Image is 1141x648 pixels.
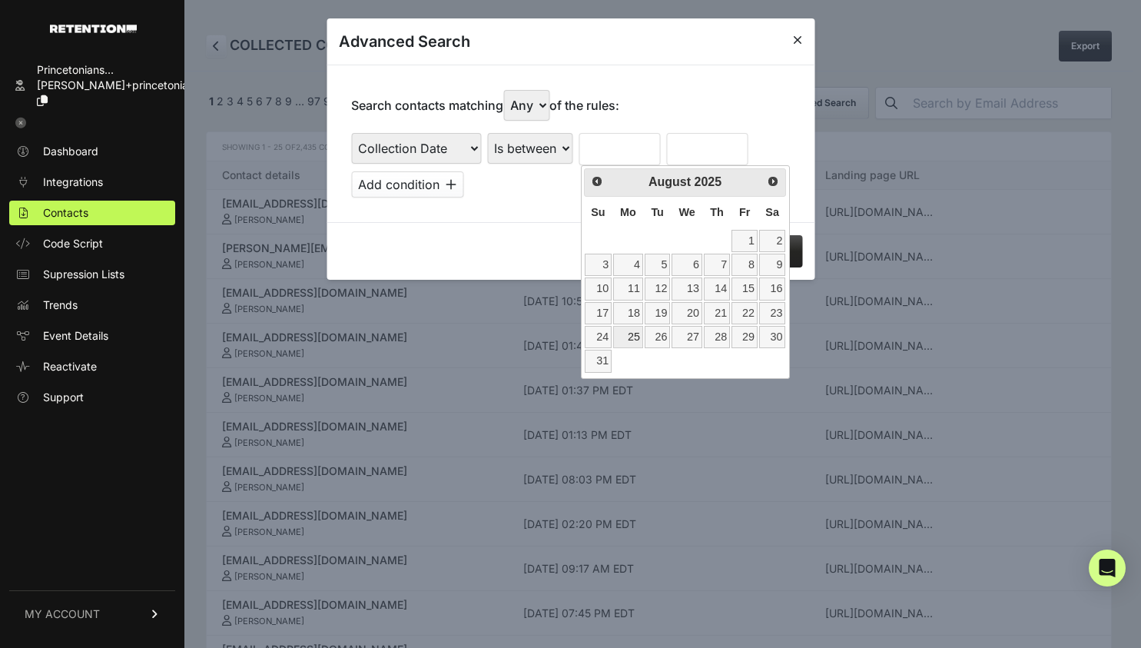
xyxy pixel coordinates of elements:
span: Integrations [43,174,103,190]
a: 19 [645,302,671,324]
a: 17 [585,302,612,324]
a: 31 [585,350,612,372]
span: Next [767,175,779,188]
span: Sunday [591,206,605,218]
span: Supression Lists [43,267,124,282]
span: Event Details [43,328,108,344]
p: Search contacts matching of the rules: [351,90,619,121]
a: Integrations [9,170,175,194]
a: Trends [9,293,175,317]
a: Princetonians... [PERSON_NAME]+princetonian... [9,58,175,113]
span: August [648,175,691,188]
a: MY ACCOUNT [9,590,175,637]
span: Contacts [43,205,88,221]
a: 10 [585,277,612,300]
a: 6 [672,254,702,276]
span: Monday [620,206,636,218]
span: [PERSON_NAME]+princetonian... [37,78,204,91]
div: Princetonians... [37,62,204,78]
a: 2 [759,230,785,252]
span: Code Script [43,236,103,251]
button: Add condition [351,171,463,198]
a: Event Details [9,324,175,348]
a: Code Script [9,231,175,256]
span: Prev [591,175,603,188]
a: 23 [759,302,785,324]
a: 18 [613,302,643,324]
a: 12 [645,277,671,300]
a: Supression Lists [9,262,175,287]
span: Wednesday [679,206,695,218]
a: 13 [672,277,702,300]
a: Support [9,385,175,410]
a: Dashboard [9,139,175,164]
a: 7 [704,254,730,276]
a: 9 [759,254,785,276]
a: 11 [613,277,643,300]
a: 25 [613,326,643,348]
span: Thursday [710,206,724,218]
span: 2025 [694,175,721,188]
a: Reactivate [9,354,175,379]
h3: Advanced Search [339,31,470,52]
a: 16 [759,277,785,300]
a: 15 [731,277,758,300]
a: 5 [645,254,671,276]
a: 28 [704,326,730,348]
a: 29 [731,326,758,348]
a: Prev [586,171,609,193]
a: 26 [645,326,671,348]
div: Open Intercom Messenger [1089,550,1126,587]
span: Tuesday [651,206,664,218]
a: 24 [585,326,612,348]
a: 27 [672,326,702,348]
a: 30 [759,326,785,348]
span: Dashboard [43,144,98,159]
a: 3 [585,254,612,276]
span: Support [43,390,84,405]
a: 14 [704,277,730,300]
a: 20 [672,302,702,324]
a: 22 [731,302,758,324]
img: Retention.com [50,25,137,33]
a: 4 [613,254,643,276]
span: Friday [739,206,750,218]
span: Reactivate [43,359,97,374]
a: 8 [731,254,758,276]
a: 21 [704,302,730,324]
span: Trends [43,297,78,313]
a: Next [762,171,784,193]
span: MY ACCOUNT [25,606,100,622]
a: Contacts [9,201,175,225]
span: Saturday [765,206,779,218]
a: 1 [731,230,758,252]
